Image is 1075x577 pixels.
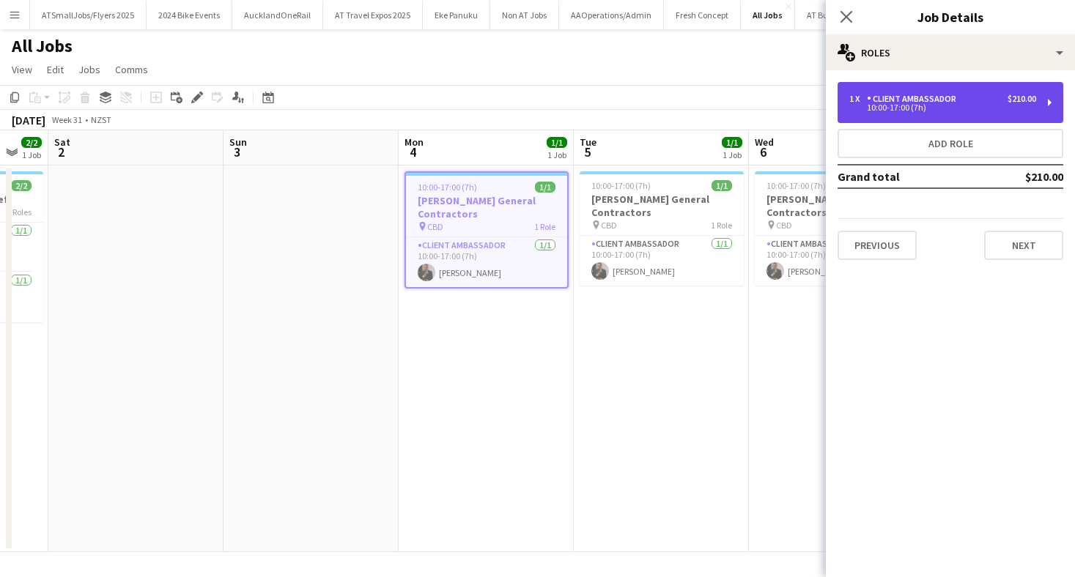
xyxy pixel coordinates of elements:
div: 1 Job [22,149,41,160]
span: Edit [47,63,64,76]
button: ATSmallJobs/Flyers 2025 [30,1,147,29]
div: NZST [91,114,111,125]
div: Roles [826,35,1075,70]
button: Add role [838,129,1063,158]
span: View [12,63,32,76]
span: CBD [427,221,443,232]
button: Eke Panuku [423,1,490,29]
span: 10:00-17:00 (7h) [591,180,651,191]
button: 2024 Bike Events [147,1,232,29]
h3: Job Details [826,7,1075,26]
span: 3 [227,144,247,160]
span: 2 [52,144,70,160]
button: Fresh Concept [664,1,741,29]
button: AAOperations/Admin [559,1,664,29]
span: 2/2 [11,180,32,191]
app-card-role: Client Ambassador1/110:00-17:00 (7h)[PERSON_NAME] [580,236,744,286]
span: CBD [776,220,792,231]
button: AT Bus/Train Jobs 2024 [795,1,904,29]
button: Next [984,231,1063,260]
span: 1/1 [535,182,555,193]
div: 1 Job [723,149,742,160]
span: 10:00-17:00 (7h) [766,180,826,191]
span: 5 [577,144,596,160]
app-card-role: Client Ambassador1/110:00-17:00 (7h)[PERSON_NAME] [755,236,919,286]
span: 2/2 [21,137,42,148]
span: 1/1 [712,180,732,191]
span: Tue [580,135,596,149]
span: 1/1 [547,137,567,148]
div: [DATE] [12,113,45,127]
div: 1 x [849,94,867,104]
button: All Jobs [741,1,795,29]
span: Mon [404,135,424,149]
span: Comms [115,63,148,76]
span: 4 [402,144,424,160]
div: $210.00 [1008,94,1036,104]
app-job-card: 10:00-17:00 (7h)1/1[PERSON_NAME] General Contractors CBD1 RoleClient Ambassador1/110:00-17:00 (7h... [580,171,744,286]
td: $210.00 [977,165,1063,188]
span: CBD [601,220,617,231]
span: 1 Role [534,221,555,232]
app-card-role: Client Ambassador1/110:00-17:00 (7h)[PERSON_NAME] [406,237,567,287]
a: Jobs [73,60,106,79]
button: Non AT Jobs [490,1,559,29]
span: 10:00-17:00 (7h) [418,182,477,193]
button: AT Travel Expos 2025 [323,1,423,29]
a: Comms [109,60,154,79]
span: 1/1 [722,137,742,148]
div: 10:00-17:00 (7h) [849,104,1036,111]
div: Client Ambassador [867,94,962,104]
span: 1 Role [711,220,732,231]
a: View [6,60,38,79]
span: Wed [755,135,774,149]
h3: [PERSON_NAME] General Contractors [406,194,567,220]
span: Sun [229,135,247,149]
td: Grand total [838,165,977,188]
app-job-card: 10:00-17:00 (7h)1/1[PERSON_NAME] General Contractors CBD1 RoleClient Ambassador1/110:00-17:00 (7h... [755,171,919,286]
span: Jobs [78,63,100,76]
h3: [PERSON_NAME] General Contractors [755,193,919,219]
span: Week 31 [48,114,85,125]
span: Sat [54,135,70,149]
h3: [PERSON_NAME] General Contractors [580,193,744,219]
span: 2 Roles [7,206,32,217]
button: Previous [838,231,917,260]
button: AucklandOneRail [232,1,323,29]
h1: All Jobs [12,35,73,57]
app-job-card: 10:00-17:00 (7h)1/1[PERSON_NAME] General Contractors CBD1 RoleClient Ambassador1/110:00-17:00 (7h... [404,171,569,288]
a: Edit [41,60,70,79]
div: 1 Job [547,149,566,160]
span: 6 [753,144,774,160]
